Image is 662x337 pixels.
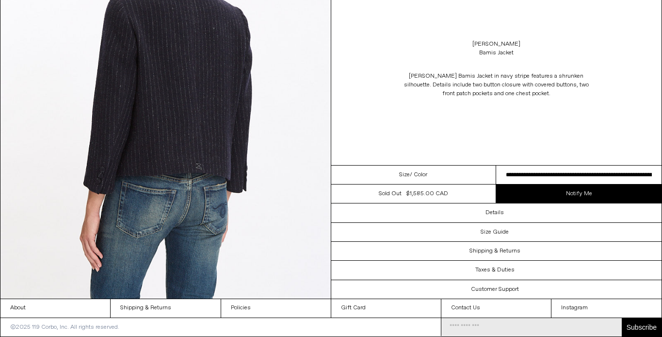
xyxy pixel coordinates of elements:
[479,49,514,57] div: Bamis Jacket
[472,40,520,49] a: [PERSON_NAME]
[221,299,331,318] a: Policies
[406,190,448,199] div: $1,585.00 CAD
[0,318,129,337] p: ©2025 119 Corbo, Inc. All rights reserved.
[481,229,509,236] h3: Size Guide
[551,299,662,318] a: Instagram
[399,67,593,103] p: [PERSON_NAME] Bamis Jacket in navy stripe features a shrunken silhouette. Details include two but...
[475,267,515,274] h3: Taxes & Duties
[441,299,551,318] a: Contact Us
[622,318,662,337] button: Subscribe
[399,170,410,179] span: Size
[379,190,402,199] div: Sold out
[441,318,622,337] input: Email Address
[469,248,520,254] h3: Shipping & Returns
[471,286,519,293] h3: Customer Support
[485,210,504,217] h3: Details
[331,299,441,318] a: Gift Card
[496,185,662,203] a: Notify Me
[410,170,427,179] span: / Color
[0,299,110,318] a: About
[111,299,220,318] a: Shipping & Returns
